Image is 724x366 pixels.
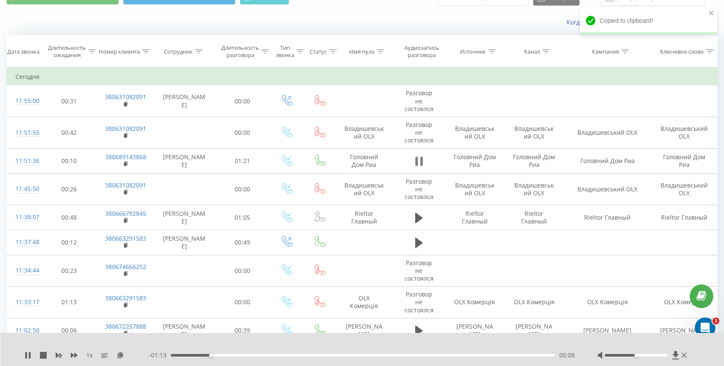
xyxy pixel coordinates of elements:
[400,44,443,59] div: Аудиозапись разговора
[712,318,719,324] span: 1
[105,322,146,330] a: 380672257888
[42,287,97,318] td: 01:13
[105,234,146,242] a: 380663291583
[105,294,146,302] a: 380663291583
[15,294,33,311] div: 11:33:17
[335,205,392,230] td: Rieltor Главный
[592,48,619,55] div: Кампания
[567,18,718,26] a: Когда данные могут отличаться от других систем
[42,173,97,205] td: 00:26
[215,205,270,230] td: 01:05
[215,148,270,173] td: 01:21
[445,318,504,343] td: [PERSON_NAME]
[404,290,434,314] span: Разговор не состоялся
[215,117,270,148] td: 00:00
[42,148,97,173] td: 00:10
[335,148,392,173] td: Головний Дом Риа
[695,318,715,338] iframe: Intercom live chat
[15,262,33,279] div: 11:34:44
[335,173,392,205] td: Владишевський OLX
[105,263,146,271] a: 380674666252
[99,48,140,55] div: Номер клиента
[564,318,652,343] td: [PERSON_NAME]
[15,93,33,109] div: 11:55:00
[445,173,504,205] td: Владишевський OLX
[335,117,392,148] td: Владишевський OLX
[154,205,215,230] td: [PERSON_NAME]
[404,259,434,282] span: Разговор не состоялся
[105,209,146,218] a: 380666792845
[42,205,97,230] td: 00:48
[105,153,146,161] a: 380689143868
[48,44,86,59] div: Длительность ожидания
[564,205,652,230] td: Rieltor Главный
[660,48,704,55] div: Ключевое слово
[504,318,564,343] td: [PERSON_NAME]
[504,117,564,148] td: Владишевський OLX
[215,255,270,287] td: 00:00
[445,205,504,230] td: Rieltor Главный
[42,255,97,287] td: 00:23
[15,153,33,169] div: 11:51:36
[149,351,171,360] span: - 01:13
[445,148,504,173] td: Головний Дом Риа
[154,148,215,173] td: [PERSON_NAME]
[105,93,146,101] a: 380631082091
[652,205,717,230] td: Rieltor Главный
[580,7,717,34] div: Copied to clipboard!
[15,234,33,251] div: 11:37:48
[564,287,652,318] td: OLX Комерція
[460,48,486,55] div: Источник
[709,9,715,18] button: close
[164,48,193,55] div: Сотрудник
[335,318,392,343] td: [PERSON_NAME]
[42,230,97,255] td: 00:12
[652,173,717,205] td: Владишевський OLX
[86,351,93,360] span: 1 x
[564,173,652,205] td: Владишевський OLX
[105,181,146,189] a: 380631082091
[209,354,213,357] div: Accessibility label
[404,121,434,144] span: Разговор не состоялся
[154,318,215,343] td: [PERSON_NAME]
[652,287,717,318] td: OLX Комерція
[335,287,392,318] td: OLX Комерція
[42,85,97,117] td: 00:31
[154,85,215,117] td: [PERSON_NAME]
[15,124,33,141] div: 11:51:55
[276,44,294,59] div: Тип звонка
[564,148,652,173] td: Головний Дом Риа
[215,230,270,255] td: 00:49
[652,318,717,343] td: [PERSON_NAME]
[404,89,434,112] span: Разговор не состоялся
[504,287,564,318] td: OLX Комерція
[652,148,717,173] td: Головний Дом Риа
[310,48,327,55] div: Статус
[15,181,33,197] div: 11:45:50
[445,117,504,148] td: Владишевський OLX
[221,44,259,59] div: Длительность разговора
[42,117,97,148] td: 00:42
[564,117,652,148] td: Владишевський OLX
[634,354,638,357] div: Accessibility label
[215,318,270,343] td: 00:39
[445,287,504,318] td: OLX Комерція
[215,173,270,205] td: 00:00
[7,48,39,55] div: Дата звонка
[524,48,540,55] div: Канал
[15,322,33,339] div: 11:02:50
[105,124,146,133] a: 380631082091
[7,68,718,85] td: Сегодня
[154,230,215,255] td: [PERSON_NAME]
[15,209,33,226] div: 11:38:07
[504,173,564,205] td: Владишевський OLX
[504,148,564,173] td: Головний Дом Риа
[349,48,374,55] div: Имя пула
[504,205,564,230] td: Rieltor Главный
[215,287,270,318] td: 00:00
[215,85,270,117] td: 00:00
[559,351,575,360] span: 00:08
[652,117,717,148] td: Владишевський OLX
[42,318,97,343] td: 00:06
[404,177,434,201] span: Разговор не состоялся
